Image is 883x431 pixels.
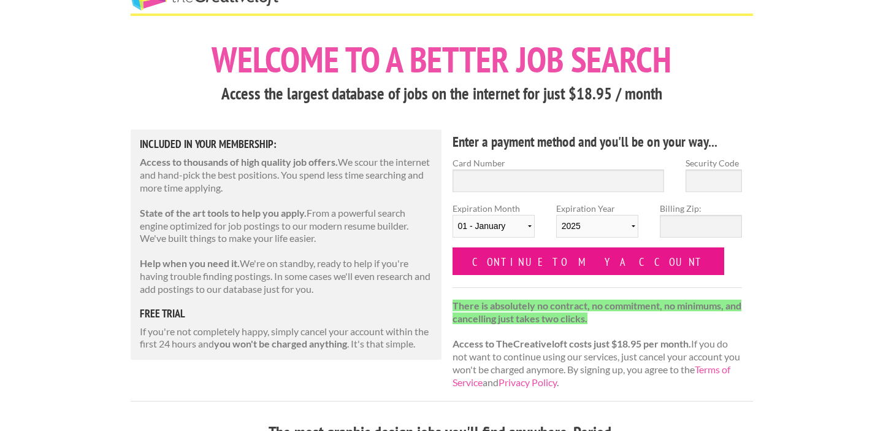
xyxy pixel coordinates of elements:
[140,325,433,351] p: If you're not completely happy, simply cancel your account within the first 24 hours and . It's t...
[453,132,743,152] h4: Enter a payment method and you'll be on your way...
[453,157,665,169] label: Card Number
[499,376,557,388] a: Privacy Policy
[453,215,535,238] select: Expiration Month
[686,157,742,169] label: Security Code
[140,139,433,150] h5: Included in Your Membership:
[140,308,433,319] h5: free trial
[140,207,433,245] p: From a powerful search engine optimized for job postings to our modern resume builder. We've buil...
[131,82,753,106] h3: Access the largest database of jobs on the internet for just $18.95 / month
[140,156,338,168] strong: Access to thousands of high quality job offers.
[131,42,753,77] h1: Welcome to a better job search
[556,215,638,238] select: Expiration Year
[140,257,240,269] strong: Help when you need it.
[214,338,347,349] strong: you won't be charged anything
[453,338,691,349] strong: Access to TheCreativeloft costs just $18.95 per month.
[453,300,741,324] strong: There is absolutely no contract, no commitment, no minimums, and cancelling just takes two clicks.
[556,202,638,247] label: Expiration Year
[660,202,742,215] label: Billing Zip:
[453,300,743,389] p: If you do not want to continue using our services, just cancel your account you won't be charged ...
[140,156,433,194] p: We scour the internet and hand-pick the best positions. You spend less time searching and more ti...
[140,207,307,219] strong: State of the art tools to help you apply.
[453,247,725,275] input: Continue to my account
[453,202,535,247] label: Expiration Month
[453,363,730,388] a: Terms of Service
[140,257,433,295] p: We're on standby, ready to help if you're having trouble finding postings. In some cases we'll ev...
